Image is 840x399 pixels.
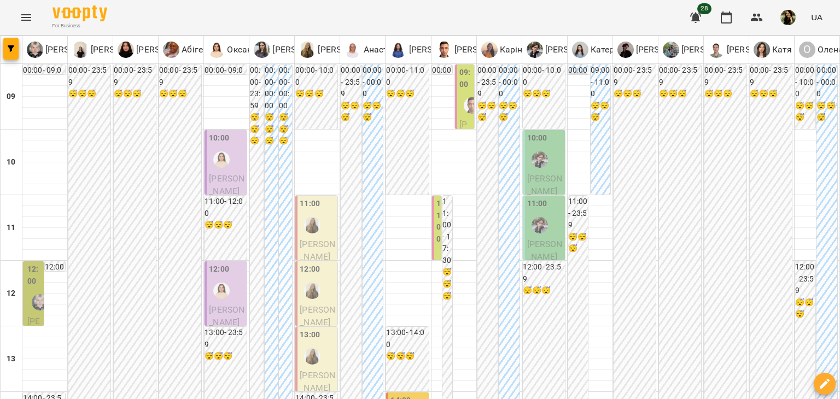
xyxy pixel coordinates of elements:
[754,42,792,58] a: К Катя
[7,222,15,234] h6: 11
[13,4,39,31] button: Menu
[436,42,452,58] img: М
[72,42,89,58] img: Ж
[68,88,110,100] h6: 😴😴😴
[179,43,213,56] p: Абігейл
[617,42,702,58] div: Аліса
[498,43,528,56] p: Каріна
[163,42,213,58] div: Абігейл
[499,64,520,100] h6: 00:00 - 00:00
[341,64,361,100] h6: 00:00 - 23:59
[213,283,230,299] img: Оксана
[390,42,475,58] a: Д [PERSON_NAME]
[816,100,837,124] h6: 😴😴😴
[568,196,588,231] h6: 11:00 - 23:59
[300,370,335,394] span: [PERSON_NAME]
[27,42,43,58] img: Є
[43,43,112,56] p: [PERSON_NAME]
[265,64,278,112] h6: 00:00 - 00:00
[295,88,337,100] h6: 😴😴😴
[390,42,406,58] img: Д
[300,304,335,328] span: [PERSON_NAME]
[532,151,548,168] img: Микита
[527,239,563,262] span: [PERSON_NAME]
[134,43,202,56] p: [PERSON_NAME]
[345,42,361,58] img: А
[250,112,263,147] h6: 😴😴😴
[754,42,792,58] div: Катя
[452,43,521,56] p: [PERSON_NAME]
[118,42,202,58] a: О [PERSON_NAME]
[279,112,292,147] h6: 😴😴😴
[205,219,247,231] h6: 😴😴😴
[617,42,702,58] a: А [PERSON_NAME]
[708,42,793,58] div: Андрій
[799,42,815,58] div: О
[363,100,383,124] h6: 😴😴😴
[481,42,528,58] a: К Каріна
[663,42,748,58] div: Юля
[523,261,565,285] h6: 12:00 - 23:59
[279,64,292,112] h6: 00:00 - 00:00
[807,7,827,27] button: UA
[300,263,320,275] label: 12:00
[386,327,428,350] h6: 13:00 - 14:00
[299,42,384,58] a: М [PERSON_NAME]
[572,42,629,58] a: К Катерина
[704,88,746,100] h6: 😴😴😴
[250,64,263,112] h6: 00:00 - 23:59
[208,42,257,58] a: О Оксана
[254,42,270,58] img: Ю
[254,42,339,58] a: Ю [PERSON_NAME]
[7,156,15,168] h6: 10
[209,173,244,197] span: [PERSON_NAME]
[225,43,257,56] p: Оксана
[304,348,320,365] img: Марина
[795,297,816,320] h6: 😴😴😴
[568,231,588,255] h6: 😴😴😴
[532,217,548,233] img: Микита
[205,350,247,362] h6: 😴😴😴
[27,42,112,58] a: Є [PERSON_NAME]
[300,329,320,341] label: 13:00
[527,173,563,197] span: [PERSON_NAME]
[341,100,361,124] h6: 😴😴😴
[299,42,316,58] img: М
[270,43,339,56] p: [PERSON_NAME]
[27,263,42,287] label: 12:00
[209,263,229,275] label: 12:00
[304,283,320,299] img: Марина
[436,42,521,58] div: Михайло
[481,42,528,58] div: Каріна
[572,42,588,58] img: К
[659,64,701,88] h6: 00:00 - 23:59
[45,261,66,297] h6: 12:00 - 12:00
[390,42,475,58] div: Даніела
[295,64,337,88] h6: 00:00 - 10:00
[708,42,793,58] a: А [PERSON_NAME]
[663,42,748,58] a: Ю [PERSON_NAME]
[361,43,404,56] p: Анастасія
[436,198,443,245] label: 11:00
[697,3,711,14] span: 28
[163,42,179,58] img: А
[770,43,792,56] p: Катя
[663,42,679,58] img: Ю
[213,151,230,168] div: Оксана
[32,294,48,310] img: Єлизавета
[464,97,480,114] img: Михайло
[572,42,629,58] div: Катерина
[363,64,383,100] h6: 00:00 - 00:00
[795,100,816,124] h6: 😴😴😴
[459,119,471,207] span: [PERSON_NAME]
[591,64,610,100] h6: 09:00 - 11:00
[159,88,201,100] h6: 😴😴😴
[750,64,792,88] h6: 00:00 - 23:59
[386,64,428,88] h6: 00:00 - 11:00
[725,43,793,56] p: [PERSON_NAME]
[477,100,498,124] h6: 😴😴😴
